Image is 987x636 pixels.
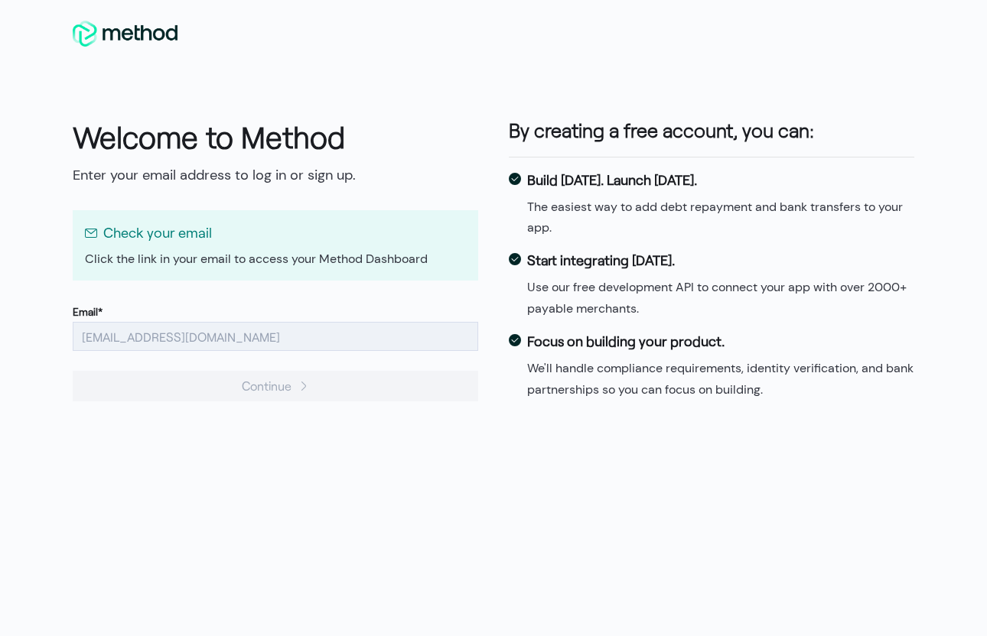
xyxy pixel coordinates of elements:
dd: Use our free development API to connect your app with over 2000+ payable merchants. [527,277,914,319]
dt: Start integrating [DATE]. [527,250,914,271]
p: Click the link in your email to access your Method Dashboard [85,250,466,268]
input: team@methodfi.com [73,322,478,351]
p: Enter your email address to log in or sign up. [73,165,478,186]
img: MethodFi Logo [73,21,178,47]
dd: We'll handle compliance requirements, identity verification, and bank partnerships so you can foc... [527,358,914,400]
dt: Focus on building your product. [527,331,914,352]
span: Continue [242,375,292,396]
dt: Build [DATE]. Launch [DATE]. [527,170,914,190]
h1: Welcome to Method [73,116,478,158]
label: Email* [73,305,103,319]
span: Check your email [103,222,212,243]
dd: The easiest way to add debt repayment and bank transfers to your app. [527,196,914,238]
button: Continue [73,371,478,401]
h3: By creating a free account, you can: [509,116,914,144]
